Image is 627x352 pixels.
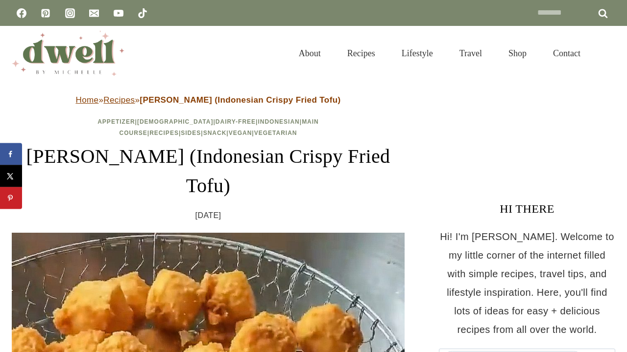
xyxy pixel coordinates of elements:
a: Pinterest [36,3,55,23]
a: Recipes [334,36,388,70]
strong: [PERSON_NAME] (Indonesian Crispy Fried Tofu) [140,95,340,105]
a: Sides [181,130,201,136]
a: Facebook [12,3,31,23]
nav: Primary Navigation [286,36,594,70]
time: [DATE] [195,208,221,223]
span: » » [75,95,340,105]
a: Lifestyle [388,36,446,70]
span: | | | | | | | | | [97,118,319,136]
a: About [286,36,334,70]
a: Recipes [103,95,135,105]
h3: HI THERE [439,200,615,218]
a: Dairy-Free [216,118,256,125]
a: Shop [495,36,540,70]
p: Hi! I'm [PERSON_NAME]. Welcome to my little corner of the internet filled with simple recipes, tr... [439,227,615,339]
button: View Search Form [599,45,615,62]
a: Contact [540,36,594,70]
a: Home [75,95,98,105]
a: Vegetarian [254,130,297,136]
a: Recipes [149,130,179,136]
a: Vegan [229,130,252,136]
a: YouTube [109,3,128,23]
a: Email [84,3,104,23]
a: Travel [446,36,495,70]
a: TikTok [133,3,152,23]
a: [DEMOGRAPHIC_DATA] [137,118,214,125]
img: DWELL by michelle [12,31,124,76]
a: Appetizer [97,118,135,125]
a: Snack [203,130,227,136]
a: Instagram [60,3,80,23]
h1: [PERSON_NAME] (Indonesian Crispy Fried Tofu) [12,142,405,200]
a: Indonesian [258,118,299,125]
